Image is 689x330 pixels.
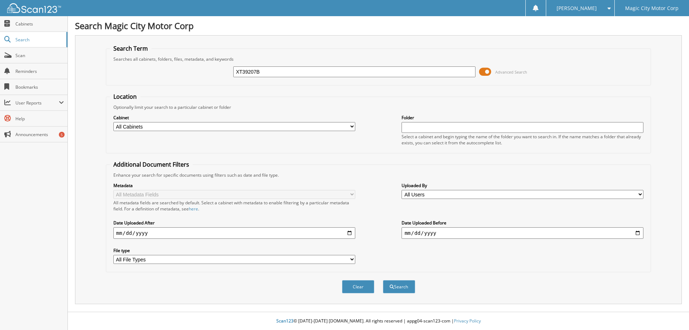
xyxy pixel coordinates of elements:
label: Folder [402,115,643,121]
span: Search [15,37,63,43]
div: © [DATE]-[DATE] [DOMAIN_NAME]. All rights reserved | appg04-scan123-com | [68,312,689,330]
label: File type [113,247,355,254]
label: Cabinet [113,115,355,121]
span: Announcements [15,131,64,138]
button: Search [383,280,415,293]
span: Advanced Search [495,69,527,75]
span: Magic City Motor Corp [625,6,679,10]
div: Optionally limit your search to a particular cabinet or folder [110,104,647,110]
span: Bookmarks [15,84,64,90]
div: 5 [59,132,65,138]
span: Scan [15,52,64,59]
label: Metadata [113,182,355,189]
span: [PERSON_NAME] [557,6,597,10]
a: here [189,206,198,212]
div: All metadata fields are searched by default. Select a cabinet with metadata to enable filtering b... [113,200,355,212]
input: end [402,227,643,239]
h1: Search Magic City Motor Corp [75,20,682,32]
img: scan123-logo-white.svg [7,3,61,13]
div: Searches all cabinets, folders, files, metadata, and keywords [110,56,647,62]
span: User Reports [15,100,59,106]
button: Clear [342,280,374,293]
div: Enhance your search for specific documents using filters such as date and file type. [110,172,647,178]
span: Reminders [15,68,64,74]
div: Select a cabinet and begin typing the name of the folder you want to search in. If the name match... [402,134,643,146]
label: Date Uploaded After [113,220,355,226]
input: start [113,227,355,239]
a: Privacy Policy [454,318,481,324]
legend: Location [110,93,140,101]
label: Date Uploaded Before [402,220,643,226]
span: Scan123 [276,318,294,324]
legend: Search Term [110,45,151,52]
iframe: Chat Widget [653,296,689,330]
span: Help [15,116,64,122]
span: Cabinets [15,21,64,27]
legend: Additional Document Filters [110,161,193,168]
label: Uploaded By [402,182,643,189]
